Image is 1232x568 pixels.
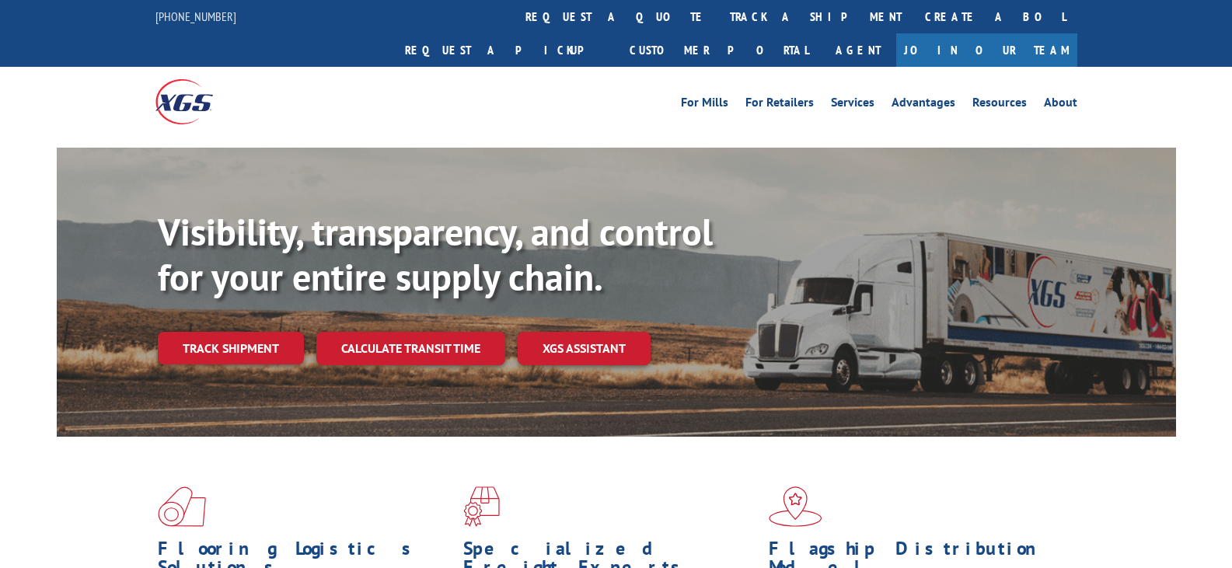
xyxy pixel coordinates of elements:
[316,332,505,365] a: Calculate transit time
[158,207,713,301] b: Visibility, transparency, and control for your entire supply chain.
[892,96,955,113] a: Advantages
[618,33,820,67] a: Customer Portal
[158,332,304,364] a: Track shipment
[518,332,651,365] a: XGS ASSISTANT
[896,33,1077,67] a: Join Our Team
[831,96,874,113] a: Services
[1044,96,1077,113] a: About
[155,9,236,24] a: [PHONE_NUMBER]
[393,33,618,67] a: Request a pickup
[769,486,822,527] img: xgs-icon-flagship-distribution-model-red
[972,96,1027,113] a: Resources
[463,486,500,527] img: xgs-icon-focused-on-flooring-red
[681,96,728,113] a: For Mills
[820,33,896,67] a: Agent
[745,96,814,113] a: For Retailers
[158,486,206,527] img: xgs-icon-total-supply-chain-intelligence-red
